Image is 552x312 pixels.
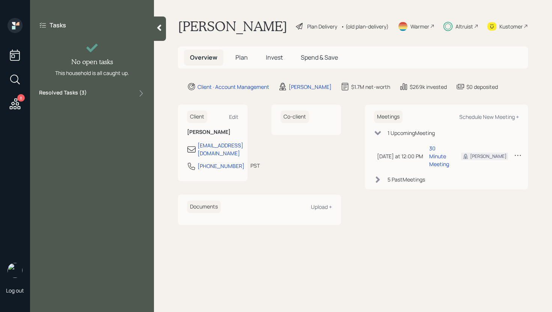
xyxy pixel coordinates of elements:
div: Upload + [311,203,332,210]
h6: Documents [187,201,221,213]
h6: [PERSON_NAME] [187,129,238,135]
div: Plan Delivery [307,22,337,30]
h1: [PERSON_NAME] [178,18,287,34]
h4: No open tasks [71,58,113,66]
div: 5 Past Meeting s [388,175,425,183]
div: Kustomer [499,22,523,30]
div: Altruist [455,22,473,30]
div: [DATE] at 12:00 PM [377,152,423,160]
div: This household is all caught up. [55,69,129,77]
span: Invest [266,53,283,61]
div: [PERSON_NAME] [289,83,332,91]
h6: Co-client [281,111,309,123]
img: michael-russo-headshot.png [8,263,23,278]
label: Resolved Tasks ( 3 ) [39,89,87,98]
label: Tasks [50,21,66,29]
div: 1 Upcoming Meeting [388,129,435,137]
div: [EMAIL_ADDRESS][DOMAIN_NAME] [198,141,243,157]
div: Log out [6,287,24,294]
div: Edit [229,113,238,120]
div: Client · Account Management [198,83,269,91]
div: 30 Minute Meeting [429,144,449,168]
div: $1.7M net-worth [351,83,390,91]
span: Plan [235,53,248,61]
h6: Meetings [374,111,403,123]
span: Spend & Save [301,53,338,61]
div: • (old plan-delivery) [341,22,389,30]
h6: Client [187,111,207,123]
div: 8 [17,94,25,102]
div: PST [250,162,260,169]
div: Schedule New Meeting + [459,113,519,120]
div: Warmer [410,22,429,30]
div: [PHONE_NUMBER] [198,162,244,170]
div: $269k invested [410,83,447,91]
div: [PERSON_NAME] [470,153,507,160]
span: Overview [190,53,217,61]
div: $0 deposited [466,83,498,91]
